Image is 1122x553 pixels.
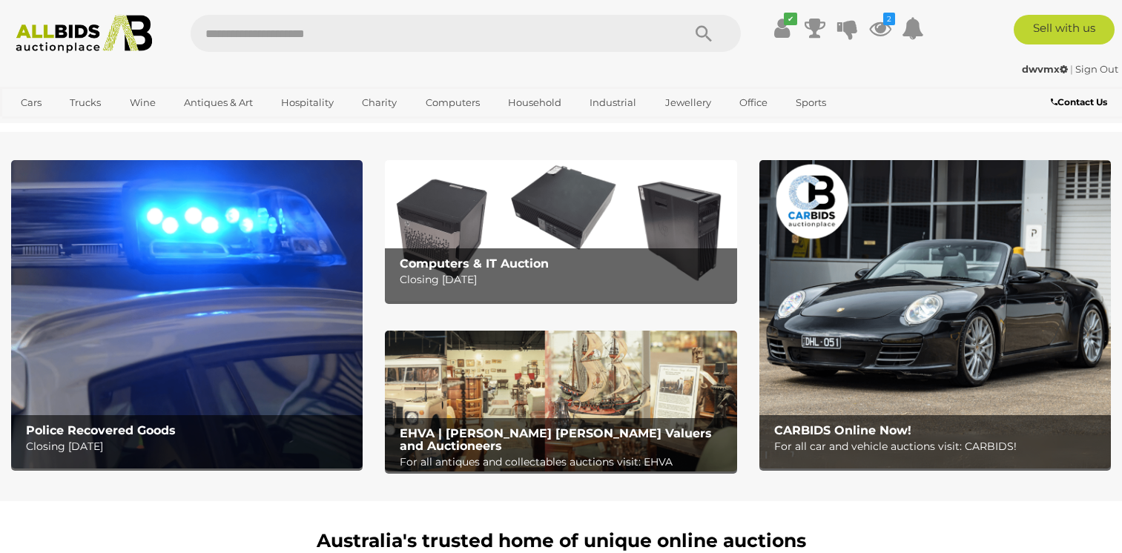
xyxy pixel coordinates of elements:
button: Search [667,15,741,52]
a: Contact Us [1051,94,1111,110]
b: EHVA | [PERSON_NAME] [PERSON_NAME] Valuers and Auctioneers [400,426,712,454]
img: CARBIDS Online Now! [759,160,1111,468]
a: EHVA | Evans Hastings Valuers and Auctioneers EHVA | [PERSON_NAME] [PERSON_NAME] Valuers and Auct... [385,331,736,471]
a: Police Recovered Goods Police Recovered Goods Closing [DATE] [11,160,363,468]
a: Industrial [580,90,646,115]
a: Antiques & Art [174,90,263,115]
a: [GEOGRAPHIC_DATA] [11,115,136,139]
a: ✔ [771,15,793,42]
a: Sign Out [1075,63,1118,75]
p: Closing [DATE] [26,437,355,456]
a: Cars [11,90,51,115]
a: Office [730,90,777,115]
b: Contact Us [1051,96,1107,107]
a: Jewellery [656,90,721,115]
a: Hospitality [271,90,343,115]
a: Charity [352,90,406,115]
img: Police Recovered Goods [11,160,363,468]
i: 2 [883,13,895,25]
i: ✔ [784,13,797,25]
img: Computers & IT Auction [385,160,736,301]
b: Computers & IT Auction [400,256,549,271]
p: Closing [DATE] [400,271,729,289]
a: dwvmx [1022,63,1070,75]
span: | [1070,63,1073,75]
b: CARBIDS Online Now! [774,423,911,437]
a: Household [498,90,571,115]
a: CARBIDS Online Now! CARBIDS Online Now! For all car and vehicle auctions visit: CARBIDS! [759,160,1111,468]
a: Sports [786,90,836,115]
a: Wine [120,90,165,115]
img: EHVA | Evans Hastings Valuers and Auctioneers [385,331,736,471]
h1: Australia's trusted home of unique online auctions [19,531,1103,552]
a: Computers [416,90,489,115]
a: 2 [869,15,891,42]
p: For all antiques and collectables auctions visit: EHVA [400,453,729,471]
a: Sell with us [1014,15,1115,44]
a: Computers & IT Auction Computers & IT Auction Closing [DATE] [385,160,736,301]
b: Police Recovered Goods [26,423,176,437]
a: Trucks [60,90,110,115]
strong: dwvmx [1022,63,1068,75]
p: For all car and vehicle auctions visit: CARBIDS! [774,437,1103,456]
img: Allbids.com.au [8,15,159,53]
